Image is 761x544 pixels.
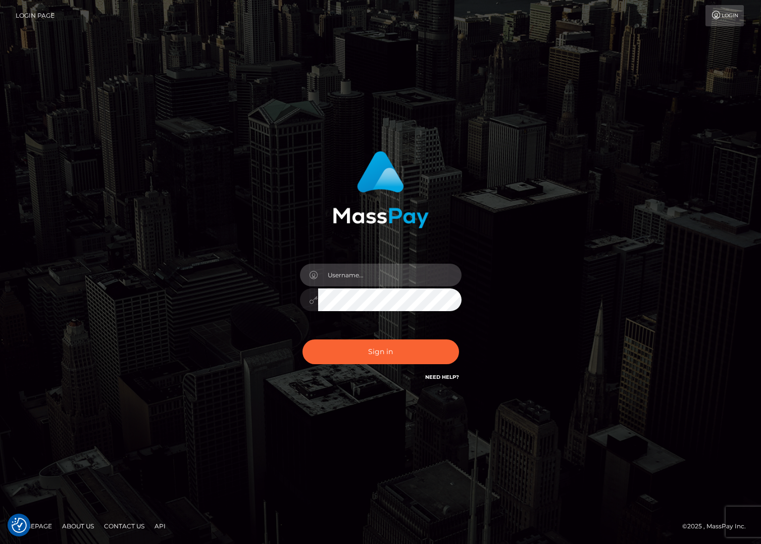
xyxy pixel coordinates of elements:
[12,518,27,533] button: Consent Preferences
[16,5,55,26] a: Login Page
[58,518,98,534] a: About Us
[705,5,744,26] a: Login
[100,518,148,534] a: Contact Us
[11,518,56,534] a: Homepage
[302,339,459,364] button: Sign in
[318,264,462,286] input: Username...
[333,151,429,228] img: MassPay Login
[425,374,459,380] a: Need Help?
[682,521,753,532] div: © 2025 , MassPay Inc.
[12,518,27,533] img: Revisit consent button
[150,518,170,534] a: API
